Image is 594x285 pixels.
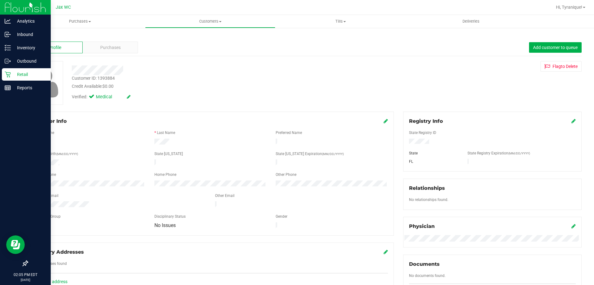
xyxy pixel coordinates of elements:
span: Purchases [100,44,121,51]
button: Add customer to queue [529,42,582,53]
button: Flagto Delete [540,61,582,72]
span: Profile [49,44,61,51]
div: Credit Available: [72,83,344,90]
label: State Registry ID [409,130,436,136]
div: Verified: [72,94,131,100]
span: Medical [96,94,121,100]
span: No documents found. [409,274,445,278]
p: Reports [11,84,48,91]
span: Customers [145,19,275,24]
label: State Registry Expiration [467,150,530,156]
inline-svg: Analytics [5,18,11,24]
a: Deliveries [406,15,536,28]
span: (MM/DD/YYYY) [322,152,344,156]
span: Delivery Addresses [33,249,84,255]
label: Last Name [157,130,175,136]
p: [DATE] [3,278,48,282]
inline-svg: Outbound [5,58,11,64]
label: State [US_STATE] [154,151,183,157]
inline-svg: Reports [5,85,11,91]
p: Inbound [11,31,48,38]
span: Documents [409,261,440,267]
p: Retail [11,71,48,78]
span: Hi, Tyranique! [556,5,582,10]
p: Outbound [11,57,48,65]
span: Tills [276,19,405,24]
span: Relationships [409,185,445,191]
a: Tills [275,15,406,28]
span: Jax WC [56,5,71,10]
span: No Issues [154,222,176,228]
span: Deliveries [454,19,488,24]
label: Disciplinary Status [154,214,186,219]
label: No relationships found. [409,197,448,203]
span: Add customer to queue [533,45,578,50]
span: (MM/DD/YYYY) [508,152,530,155]
p: 02:05 PM EDT [3,272,48,278]
a: Purchases [15,15,145,28]
label: Date of Birth [36,151,78,157]
div: Customer ID: 1393884 [72,75,115,82]
a: Customers [145,15,275,28]
label: Other Phone [276,172,296,177]
label: State [US_STATE] Expiration [276,151,344,157]
span: $0.00 [102,84,114,89]
p: Inventory [11,44,48,51]
span: (MM/DD/YYYY) [56,152,78,156]
p: Analytics [11,17,48,25]
div: FL [404,159,463,164]
inline-svg: Inventory [5,45,11,51]
div: State [404,150,463,156]
label: Home Phone [154,172,176,177]
span: Physician [409,223,435,229]
inline-svg: Retail [5,71,11,78]
span: Purchases [15,19,145,24]
label: Gender [276,214,287,219]
span: Registry Info [409,118,443,124]
inline-svg: Inbound [5,31,11,38]
label: Other Email [215,193,235,198]
label: Preferred Name [276,130,302,136]
iframe: Resource center [6,235,25,254]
